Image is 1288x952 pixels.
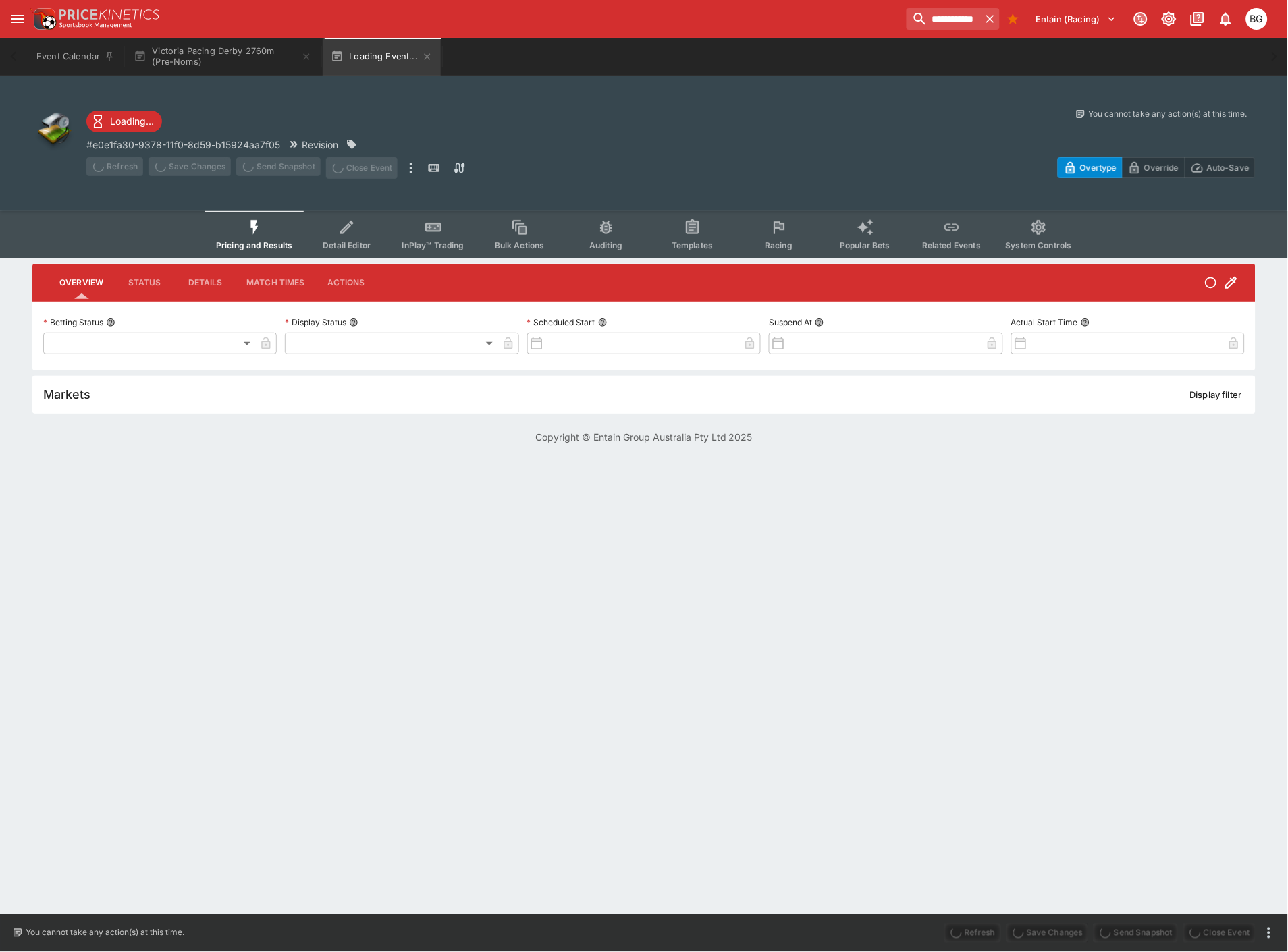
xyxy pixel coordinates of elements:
button: Status [114,267,175,299]
button: Override [1122,157,1185,178]
button: Actions [316,267,377,299]
input: search [907,8,981,30]
button: Suspend At [815,318,824,327]
button: Display filter [1182,384,1250,405]
button: Auto-Save [1185,157,1256,178]
img: other.png [32,108,76,151]
button: Overview [49,267,114,299]
span: InPlay™ Trading [402,240,464,250]
button: Bookmarks [1002,8,1024,30]
button: Notifications [1214,7,1238,31]
button: Actual Start Time [1081,318,1090,327]
button: Connected to PK [1129,7,1153,31]
button: Documentation [1185,7,1210,31]
p: Loading... [110,114,154,128]
button: Select Tenant [1028,8,1125,30]
p: Copy To Clipboard [86,138,280,152]
span: Bulk Actions [495,240,545,250]
button: Toggle light/dark mode [1157,7,1181,31]
button: Scheduled Start [598,318,608,327]
button: Victoria Pacing Derby 2760m (Pre-Noms) [126,38,320,76]
span: Racing [765,240,793,250]
p: Betting Status [43,316,103,328]
p: Auto-Save [1207,161,1250,175]
p: Display Status [285,316,346,328]
button: Details [175,267,236,299]
p: Actual Start Time [1011,316,1078,328]
button: Match Times [236,267,316,299]
span: Popular Bets [840,240,890,250]
img: PriceKinetics [59,9,159,20]
p: Scheduled Start [527,316,595,328]
p: Override [1144,161,1179,175]
button: Ben Grimstone [1242,4,1272,34]
img: Sportsbook Management [59,22,132,28]
button: Betting Status [106,318,115,327]
span: Pricing and Results [216,240,293,250]
button: Event Calendar [28,38,123,76]
p: You cannot take any action(s) at this time. [1089,108,1247,120]
div: Ben Grimstone [1246,8,1268,30]
p: Overtype [1080,161,1117,175]
button: Display Status [349,318,358,327]
button: Loading Event... [323,38,441,76]
button: more [403,157,419,179]
p: Revision [302,138,338,152]
p: Suspend At [769,316,812,328]
span: Auditing [589,240,622,250]
div: Event type filters [205,211,1083,258]
p: You cannot take any action(s) at this time. [26,927,184,939]
img: PriceKinetics Logo [30,5,57,32]
span: Related Events [922,240,981,250]
span: System Controls [1006,240,1072,250]
div: Start From [1058,157,1256,178]
span: Detail Editor [323,240,371,250]
button: open drawer [5,7,30,31]
span: Templates [672,240,713,250]
button: more [1261,925,1277,941]
button: Overtype [1058,157,1123,178]
h5: Markets [43,387,90,402]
